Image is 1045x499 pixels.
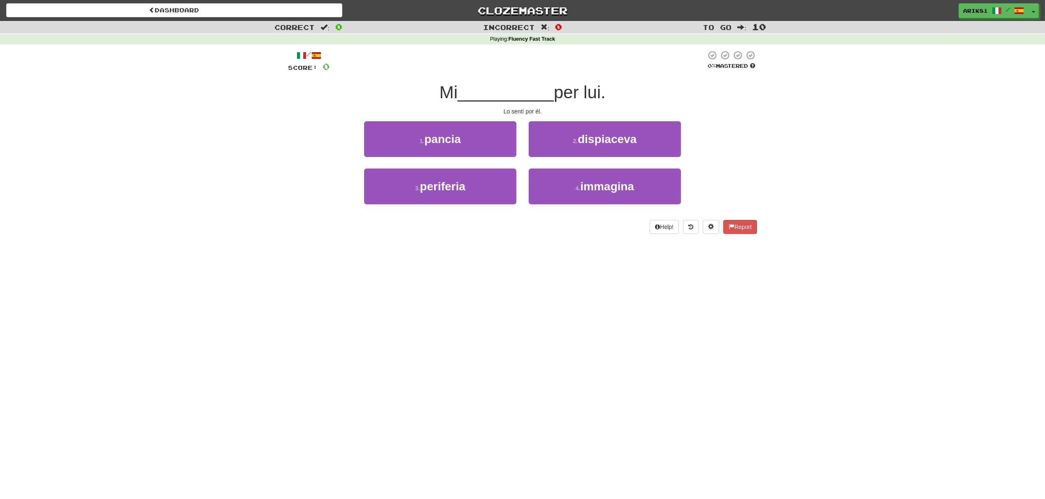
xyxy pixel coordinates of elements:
[364,121,516,157] button: 1.pancia
[703,23,731,31] span: To go
[483,23,535,31] span: Incorrect
[541,24,550,31] span: :
[708,62,716,69] span: 0 %
[509,36,555,42] strong: Fluency Fast Track
[683,220,699,234] button: Round history (alt+y)
[415,185,420,192] small: 3 .
[650,220,679,234] button: Help!
[1006,7,1010,12] span: /
[752,22,766,32] span: 10
[335,22,342,32] span: 0
[288,107,757,116] div: Lo sentí por él.
[288,64,318,71] span: Score:
[578,133,636,146] span: dispiaceva
[323,61,330,72] span: 0
[355,3,691,18] a: Clozemaster
[963,7,988,14] span: Arik81
[706,62,757,70] div: Mastered
[529,169,681,204] button: 4.immagina
[6,3,342,17] a: Dashboard
[288,50,330,60] div: /
[274,23,315,31] span: Correct
[580,180,634,193] span: immagina
[573,138,578,144] small: 2 .
[723,220,757,234] button: Report
[320,24,330,31] span: :
[364,169,516,204] button: 3.periferia
[439,83,457,102] span: Mi
[554,83,606,102] span: per lui.
[959,3,1029,18] a: Arik81 /
[424,133,461,146] span: pancia
[457,83,554,102] span: __________
[555,22,562,32] span: 0
[576,185,581,192] small: 4 .
[737,24,746,31] span: :
[420,180,466,193] span: periferia
[529,121,681,157] button: 2.dispiaceva
[420,138,425,144] small: 1 .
